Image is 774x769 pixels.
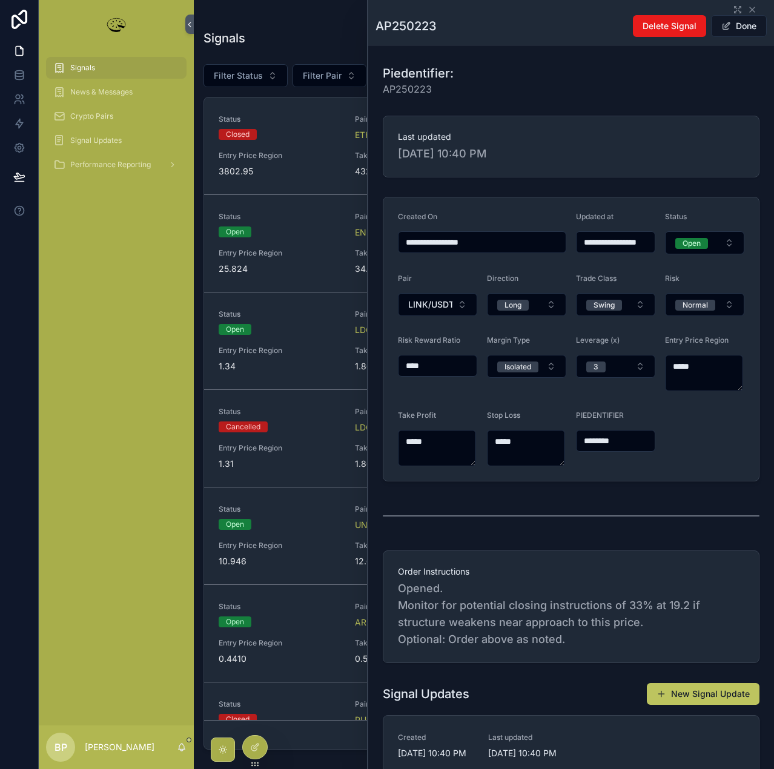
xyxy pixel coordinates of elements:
span: Pair [355,212,477,222]
span: Opened. Monitor for potential closing instructions of 33% at 19.2 if structure weakens near appro... [398,580,744,648]
span: 4327 [355,165,477,177]
span: 3802.95 [219,165,340,177]
span: Entry Price Region [219,541,340,550]
a: ARB/USDT [355,616,398,629]
a: StatusOpenPairLDO/USDTUpdated at[DATE] 6:31 PMPIEDENTIFIERAP250227Entry Price Region1.34Take Prof... [204,292,764,389]
span: 0.4410 [219,653,340,665]
h1: AP250223 [375,18,437,35]
span: Pair [355,699,477,709]
button: Select Button [293,64,366,87]
span: Pair [355,602,477,612]
span: [DATE] 10:40 PM [488,747,564,759]
div: Isolated [504,361,531,372]
span: 1.86 [355,458,477,470]
span: Status [219,114,340,124]
span: ETH/USDT [355,129,397,141]
span: LINK/USDT [408,299,452,311]
div: Normal [683,300,708,311]
span: Leverage (x) [576,335,620,345]
p: [PERSON_NAME] [85,741,154,753]
span: Status [219,602,340,612]
button: Select Button [398,293,477,316]
h1: Signals [203,30,245,47]
span: Status [219,212,340,222]
span: BP [55,740,67,754]
div: Closed [226,129,250,140]
div: scrollable content [39,48,194,191]
a: ENS/USDT [355,226,398,239]
span: Risk Reward Ratio [398,335,460,345]
span: Last updated [488,733,564,742]
span: Entry Price Region [219,346,340,355]
a: UNI/USDT [355,519,396,531]
span: Pair [355,114,477,124]
a: StatusOpenPairARB/USDTUpdated at[DATE] 10:15 AMPIEDENTIFIERAP250225Entry Price Region0.4410Take P... [204,584,764,682]
span: Take Profit [355,248,477,258]
a: PUMP/USDT [355,714,406,726]
span: 10.946 [219,555,340,567]
a: Crypto Pairs [46,105,187,127]
span: Created On [398,212,437,221]
div: Cancelled [226,421,260,432]
span: Filter Status [214,70,263,82]
a: StatusOpenPairUNI/USDTUpdated at[DATE] 5:18 PMPIEDENTIFIERAP250226Entry Price Region10.946Take Pr... [204,487,764,584]
span: Margin Type [487,335,530,345]
a: News & Messages [46,81,187,103]
span: Status [219,407,340,417]
span: Take Profit [355,541,477,550]
span: Delete Signal [643,20,696,32]
span: Stop Loss [487,411,520,420]
span: Entry Price Region [665,335,729,345]
button: Select Button [203,64,288,87]
a: StatusOpenPairENS/USDTUpdated at[DATE] 1:15 AMPIEDENTIFIERAP250220Entry Price Region25.824Take Pr... [204,194,764,292]
span: PIEDENTIFIER [576,411,624,420]
div: Long [504,300,521,311]
div: Swing [594,300,615,311]
div: Open [226,324,244,335]
span: Pair [355,407,477,417]
span: Status [665,212,687,221]
span: Entry Price Region [219,248,340,258]
button: Select Button [487,355,566,378]
span: Last updated [398,131,744,143]
button: Select Button [665,231,744,254]
span: Take Profit [355,151,477,160]
span: Take Profit [355,638,477,648]
span: 0.577 [355,653,477,665]
button: Select Button [487,293,566,316]
span: 12.64 [355,555,477,567]
span: Take Profit [355,443,477,453]
span: Entry Price Region [219,638,340,648]
div: Open [226,519,244,530]
span: Crypto Pairs [70,111,113,121]
span: Risk [665,274,680,283]
button: Select Button [576,355,655,378]
span: AP250223 [383,82,454,96]
div: Closed [226,714,250,725]
div: Open [226,616,244,627]
span: [DATE] 10:40 PM [398,145,744,162]
span: Trade Class [576,274,617,283]
span: Signals [70,63,95,73]
span: 34.89 [355,263,477,275]
span: Entry Price Region [219,151,340,160]
button: Delete Signal [633,15,706,37]
span: [DATE] 10:40 PM [398,747,474,759]
div: 3 [594,361,598,372]
a: LDO/USDT [355,421,398,434]
span: Status [219,309,340,319]
span: Performance Reporting [70,160,151,170]
span: 1.86 [355,360,477,372]
span: Pair [355,504,477,514]
button: Select Button [576,293,655,316]
span: Signal Updates [70,136,122,145]
span: 25.824 [219,263,340,275]
h1: Signal Updates [383,685,469,702]
span: Order Instructions [398,566,744,578]
div: Open [683,238,701,249]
